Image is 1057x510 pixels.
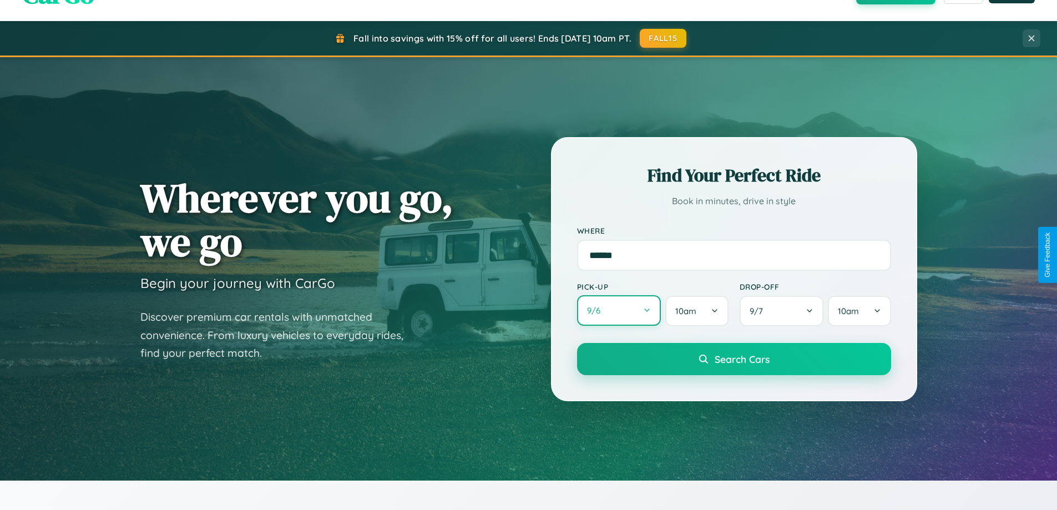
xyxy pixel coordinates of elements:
div: Give Feedback [1044,233,1051,277]
span: 9 / 7 [750,306,768,316]
span: Fall into savings with 15% off for all users! Ends [DATE] 10am PT. [353,33,631,44]
button: 10am [665,296,728,326]
p: Book in minutes, drive in style [577,193,891,209]
button: 9/6 [577,295,661,326]
p: Discover premium car rentals with unmatched convenience. From luxury vehicles to everyday rides, ... [140,308,418,362]
span: 10am [838,306,859,316]
label: Where [577,226,891,235]
button: FALL15 [640,29,686,48]
h3: Begin your journey with CarGo [140,275,335,291]
h1: Wherever you go, we go [140,176,453,264]
label: Drop-off [740,282,891,291]
span: 10am [675,306,696,316]
label: Pick-up [577,282,729,291]
button: 10am [828,296,891,326]
span: Search Cars [715,353,770,365]
button: Search Cars [577,343,891,375]
button: 9/7 [740,296,824,326]
span: 9 / 6 [587,305,606,316]
h2: Find Your Perfect Ride [577,163,891,188]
